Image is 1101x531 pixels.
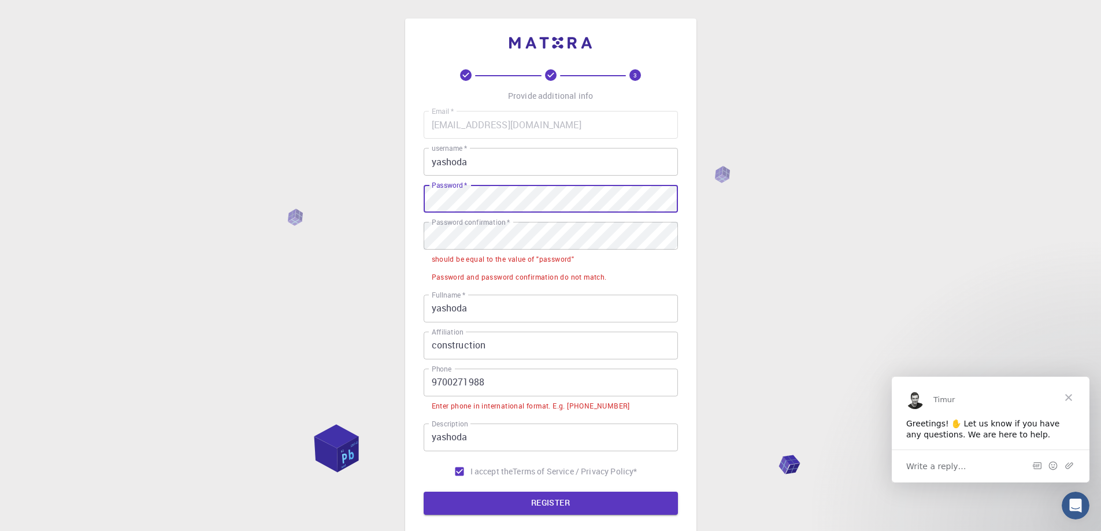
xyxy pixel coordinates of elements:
iframe: Intercom live chat [1062,492,1089,519]
label: Password confirmation [432,217,510,227]
button: REGISTER [424,492,678,515]
text: 3 [633,71,637,79]
iframe: Intercom live chat message [892,377,1089,482]
label: Phone [432,364,451,374]
label: Email [432,106,454,116]
span: I accept the [470,466,513,477]
a: Terms of Service / Privacy Policy* [513,466,637,477]
label: Affiliation [432,327,463,337]
div: Enter phone in international format. E.g. [PHONE_NUMBER] [432,400,630,412]
p: Terms of Service / Privacy Policy * [513,466,637,477]
p: Provide additional info [508,90,593,102]
label: Password [432,180,467,190]
label: Description [432,419,468,429]
label: username [432,143,467,153]
div: Password and password confirmation do not match. [432,272,607,283]
label: Fullname [432,290,465,300]
div: should be equal to the value of "password" [432,254,574,265]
